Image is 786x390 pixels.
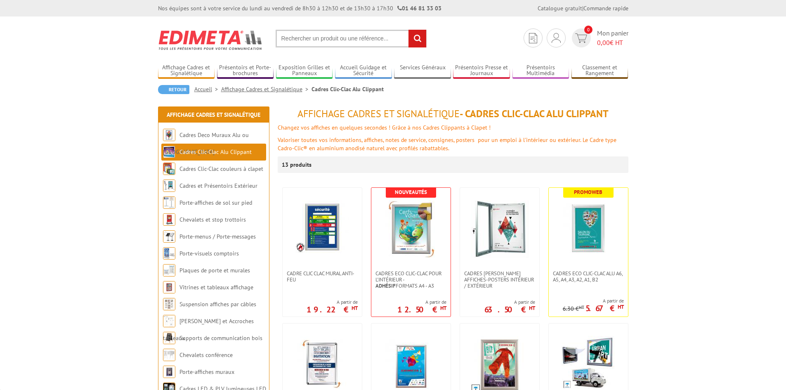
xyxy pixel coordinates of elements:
strong: Adhésif [375,282,396,289]
p: 6.30 € [563,306,584,312]
a: Services Généraux [394,64,451,78]
a: Classement et Rangement [571,64,628,78]
p: 5.67 € [585,306,624,311]
sup: HT [618,303,624,310]
img: devis rapide [552,33,561,43]
img: Cadre CLIC CLAC Mural ANTI-FEU [295,200,349,254]
font: Changez vos affiches en quelques secondes ! Grâce à nos Cadres Clippants à Clapet ! [278,124,491,131]
a: Commande rapide [583,5,628,12]
img: Cadres Deco Muraux Alu ou Bois [163,129,175,141]
a: Accueil [194,85,221,93]
a: Vitrines et tableaux affichage [179,284,253,291]
a: Suspension affiches par câbles [179,300,256,308]
p: 12.50 € [397,307,446,312]
b: Nouveautés [395,189,427,196]
a: Affichage Cadres et Signalétique [167,111,260,118]
p: 63.50 € [484,307,535,312]
span: A partir de [307,299,358,305]
p: 19.22 € [307,307,358,312]
a: Cadres et Présentoirs Extérieur [179,182,257,189]
img: Porte-affiches de sol sur pied [163,196,175,209]
input: rechercher [408,30,426,47]
a: Chevalets et stop trottoirs [179,216,246,223]
span: Cadres Eco Clic-Clac alu A6, A5, A4, A3, A2, A1, B2 [553,270,624,283]
h1: - Cadres Clic-Clac Alu Clippant [278,109,628,119]
img: Cadres et Présentoirs Extérieur [163,180,175,192]
span: 0 [584,26,592,34]
img: Cadres Eco Clic-Clac pour l'intérieur - <strong>Adhésif</strong> formats A4 - A3 [382,200,440,258]
div: | [538,4,628,12]
img: Vitrines et tableaux affichage [163,281,175,293]
img: Plaques de porte et murales [163,264,175,277]
a: Présentoirs Presse et Journaux [453,64,510,78]
li: Cadres Clic-Clac Alu Clippant [312,85,384,93]
a: devis rapide 0 Mon panier 0,00€ HT [570,28,628,47]
span: Cadre CLIC CLAC Mural ANTI-FEU [287,270,358,283]
span: Cadres Eco Clic-Clac pour l'intérieur - formats A4 - A3 [375,270,446,289]
span: A partir de [397,299,446,305]
strong: 01 46 81 33 03 [397,5,441,12]
sup: HT [529,305,535,312]
sup: HT [579,304,584,310]
b: Promoweb [574,189,602,196]
img: Chevalets conférence [163,349,175,361]
span: € HT [597,38,628,47]
a: Porte-affiches muraux [179,368,234,376]
a: Porte-visuels comptoirs [179,250,239,257]
a: Cadre CLIC CLAC Mural ANTI-FEU [283,270,362,283]
a: Chevalets conférence [179,351,233,359]
sup: HT [352,305,358,312]
span: A partir de [484,299,535,305]
span: A partir de [563,298,624,304]
img: devis rapide [575,33,587,43]
img: Cadres Clic-Clac Étanches Sécurisés du A3 au 120 x 160 cm [562,336,615,390]
img: Chevalets et stop trottoirs [163,213,175,226]
img: Cadres Clic-Clac couleurs à clapet [163,163,175,175]
a: Affichage Cadres et Signalétique [221,85,312,93]
a: Présentoirs et Porte-brochures [217,64,274,78]
a: Cadres Deco Muraux Alu ou [GEOGRAPHIC_DATA] [163,131,249,156]
font: Valoriser toutes vos informations, affiches, notes de service, consignes, posters pour un emploi ... [278,136,616,152]
a: Cadres [PERSON_NAME] affiches-posters intérieur / extérieur [460,270,539,289]
a: Exposition Grilles et Panneaux [276,64,333,78]
input: Rechercher un produit ou une référence... [276,30,427,47]
img: Edimeta [158,25,263,55]
img: Cadres Eco Clic-Clac alu A6, A5, A4, A3, A2, A1, B2 [559,200,617,258]
sup: HT [440,305,446,312]
a: Supports de communication bois [179,334,262,342]
a: Catalogue gratuit [538,5,582,12]
img: Porte-menus / Porte-messages [163,230,175,243]
span: Mon panier [597,28,628,47]
img: Cimaises et Accroches tableaux [163,315,175,327]
img: Porte-affiches muraux [163,366,175,378]
img: Cadres vitrines affiches-posters intérieur / extérieur [471,200,529,258]
a: Affichage Cadres et Signalétique [158,64,215,78]
a: Retour [158,85,189,94]
a: Cadres Clic-Clac Alu Clippant [179,148,252,156]
span: Cadres [PERSON_NAME] affiches-posters intérieur / extérieur [464,270,535,289]
a: Porte-affiches de sol sur pied [179,199,252,206]
img: Porte-visuels comptoirs [163,247,175,260]
a: Accueil Guidage et Sécurité [335,64,392,78]
img: Suspension affiches par câbles [163,298,175,310]
a: Porte-menus / Porte-messages [179,233,256,240]
span: Affichage Cadres et Signalétique [297,107,460,120]
a: Cadres Eco Clic-Clac pour l'intérieur -Adhésifformats A4 - A3 [371,270,451,289]
span: 0,00 [597,38,610,47]
img: devis rapide [529,33,537,43]
div: Nos équipes sont à votre service du lundi au vendredi de 8h30 à 12h30 et de 13h30 à 17h30 [158,4,441,12]
a: Présentoirs Multimédia [512,64,569,78]
a: Cadres Eco Clic-Clac alu A6, A5, A4, A3, A2, A1, B2 [549,270,628,283]
p: 13 produits [282,156,313,173]
a: Cadres Clic-Clac couleurs à clapet [179,165,263,173]
a: Plaques de porte et murales [179,267,250,274]
a: [PERSON_NAME] et Accroches tableaux [163,317,254,342]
